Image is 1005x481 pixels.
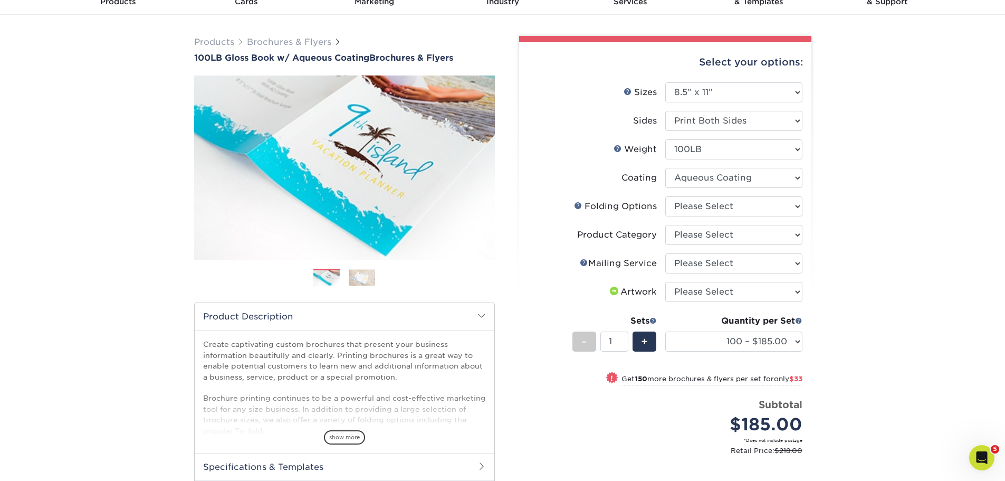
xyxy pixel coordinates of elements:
[194,53,495,63] a: 100LB Gloss Book w/ Aqueous CoatingBrochures & Flyers
[969,445,994,470] iframe: Intercom live chat
[759,399,802,410] strong: Subtotal
[203,339,486,436] p: Create captivating custom brochures that present your business information beautifully and clearl...
[621,172,657,184] div: Coating
[614,143,657,156] div: Weight
[572,315,657,327] div: Sets
[247,37,331,47] a: Brochures & Flyers
[313,269,340,288] img: Brochures & Flyers 01
[624,86,657,99] div: Sizes
[635,375,647,383] strong: 150
[774,447,802,455] span: $218.00
[991,445,999,454] span: 5
[665,315,802,327] div: Quantity per Set
[580,257,657,270] div: Mailing Service
[574,200,657,213] div: Folding Options
[633,115,657,127] div: Sides
[621,375,802,385] small: Get more brochures & flyers per set for
[673,412,802,437] div: $185.00
[536,437,802,444] small: *Does not include postage
[195,303,494,330] h2: Product Description
[195,453,494,480] h2: Specifications & Templates
[194,53,369,63] span: 100LB Gloss Book w/ Aqueous Coating
[349,269,375,286] img: Brochures & Flyers 02
[324,430,365,445] span: show more
[194,64,495,272] img: 100LB Gloss Book<br/>w/ Aqueous Coating 01
[608,286,657,298] div: Artwork
[582,334,587,350] span: -
[536,446,802,456] small: Retail Price:
[789,375,802,383] span: $33
[194,37,234,47] a: Products
[774,375,802,383] span: only
[610,373,613,384] span: !
[641,334,648,350] span: +
[194,53,495,63] h1: Brochures & Flyers
[577,229,657,241] div: Product Category
[528,42,803,82] div: Select your options:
